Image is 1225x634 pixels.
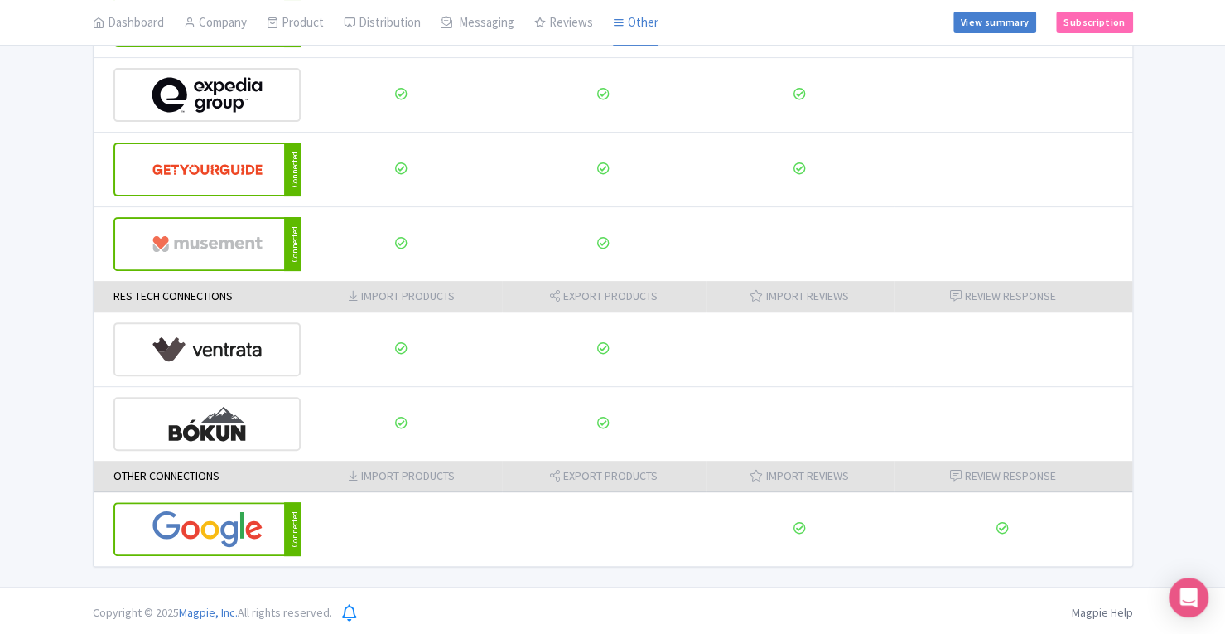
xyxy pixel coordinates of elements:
[152,399,263,449] img: bokun-9d666bd0d1b458dbc8a9c3d52590ba5a.svg
[152,144,263,195] img: get_your_guide-5a6366678479520ec94e3f9d2b9f304b.svg
[502,281,706,312] th: Export Products
[706,461,894,492] th: Import Reviews
[953,12,1036,33] a: View summary
[152,70,263,120] img: expedia-9e2f273c8342058d41d2cc231867de8b.svg
[284,502,301,556] div: Connected
[179,605,238,620] span: Magpie, Inc.
[1056,12,1132,33] a: Subscription
[152,324,263,375] img: ventrata-b8ee9d388f52bb9ce077e58fa33de912.svg
[1169,578,1208,617] div: Open Intercom Messenger
[284,217,301,271] div: Connected
[94,281,301,312] th: Res Tech Connections
[301,281,501,312] th: Import Products
[1072,605,1133,620] a: Magpie Help
[894,281,1132,312] th: Review Response
[502,461,706,492] th: Export Products
[94,461,301,492] th: Other Connections
[152,219,263,269] img: musement-dad6797fd076d4ac540800b229e01643.svg
[894,461,1132,492] th: Review Response
[83,604,342,622] div: Copyright © 2025 All rights reserved.
[152,504,263,554] img: google-96de159c2084212d3cdd3c2fb262314c.svg
[284,143,301,196] div: Connected
[706,281,894,312] th: Import Reviews
[113,502,301,556] a: Connected
[113,143,301,196] a: Connected
[301,461,501,492] th: Import Products
[113,217,301,271] a: Connected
